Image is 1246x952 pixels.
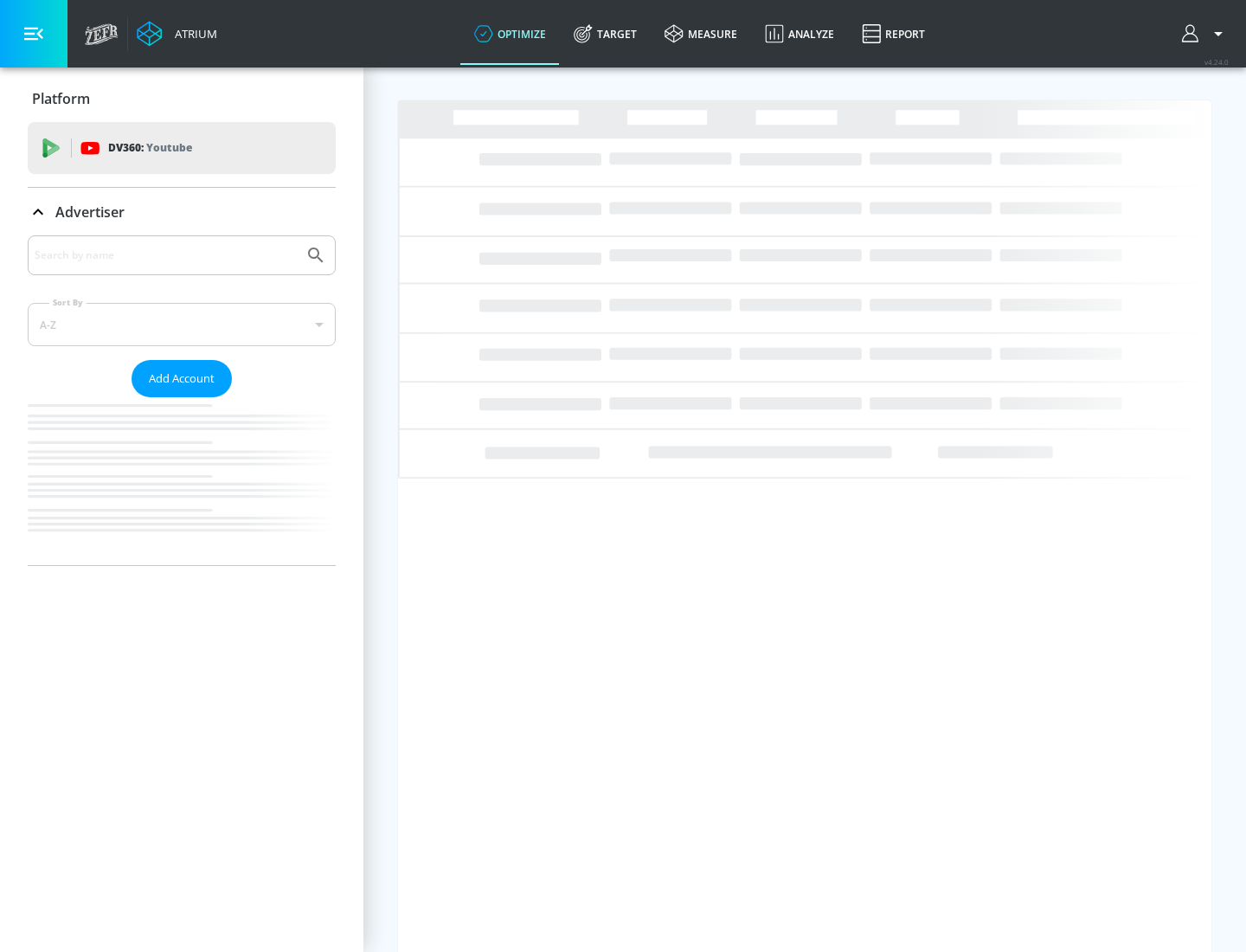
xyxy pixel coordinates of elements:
[149,369,215,389] span: Add Account
[560,3,651,65] a: Target
[28,235,336,565] div: Advertiser
[28,397,336,565] nav: list of Advertiser
[460,3,560,65] a: optimize
[108,138,192,158] p: DV360:
[55,203,125,222] p: Advertiser
[146,138,192,157] p: Youtube
[132,360,232,397] button: Add Account
[168,26,217,42] div: Atrium
[28,122,336,174] div: DV360: Youtube
[32,89,90,108] p: Platform
[49,297,87,308] label: Sort By
[28,303,336,346] div: A-Z
[28,74,336,123] div: Platform
[651,3,751,65] a: measure
[848,3,939,65] a: Report
[1204,57,1229,67] span: v 4.24.0
[751,3,848,65] a: Analyze
[28,188,336,236] div: Advertiser
[35,244,297,267] input: Search by name
[137,21,217,47] a: Atrium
